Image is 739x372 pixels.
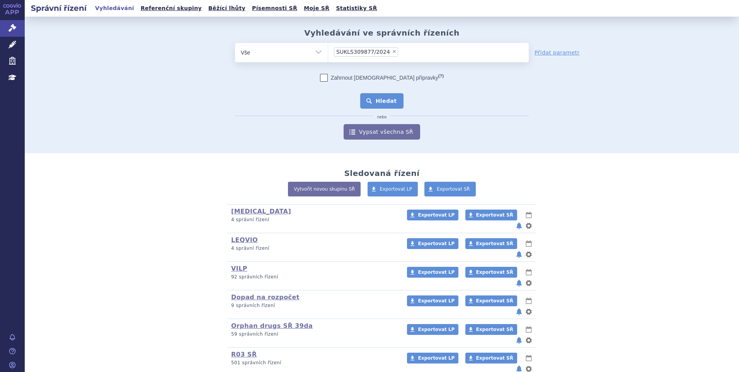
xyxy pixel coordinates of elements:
a: Exportovat SŘ [465,353,517,363]
button: lhůty [525,239,533,248]
span: Exportovat LP [418,212,455,218]
a: Exportovat SŘ [465,238,517,249]
a: Exportovat LP [407,238,458,249]
button: nastavení [525,250,533,259]
span: SUKLS309877/2024 [336,49,390,55]
button: nastavení [525,278,533,288]
abbr: (?) [438,73,444,78]
span: Exportovat SŘ [437,186,470,192]
button: nastavení [525,336,533,345]
a: Exportovat LP [368,182,418,196]
input: SUKLS309877/2024 [400,47,405,56]
a: Exportovat SŘ [465,267,517,278]
a: Exportovat SŘ [465,295,517,306]
a: Přidat parametr [535,49,580,56]
button: lhůty [525,325,533,334]
p: 92 správních řízení [231,274,397,280]
button: nastavení [525,221,533,230]
span: Exportovat SŘ [476,241,513,246]
a: [MEDICAL_DATA] [231,208,291,215]
p: 59 správních řízení [231,331,397,338]
a: Exportovat LP [407,267,458,278]
button: notifikace [515,250,523,259]
p: 4 správní řízení [231,245,397,252]
a: Exportovat LP [407,353,458,363]
button: lhůty [525,210,533,220]
a: Vytvořit novou skupinu SŘ [288,182,361,196]
p: 4 správní řízení [231,217,397,223]
h2: Správní řízení [25,3,93,14]
button: lhůty [525,296,533,305]
h2: Sledovaná řízení [344,169,419,178]
span: Exportovat LP [418,327,455,332]
span: Exportovat SŘ [476,270,513,275]
span: Exportovat SŘ [476,355,513,361]
h2: Vyhledávání ve správních řízeních [304,28,460,38]
span: Exportovat SŘ [476,298,513,304]
span: Exportovat LP [418,355,455,361]
a: Statistiky SŘ [334,3,379,14]
a: VILP [231,265,247,272]
span: Exportovat SŘ [476,212,513,218]
button: lhůty [525,353,533,363]
a: Běžící lhůty [206,3,248,14]
p: 501 správních řízení [231,360,397,366]
button: notifikace [515,336,523,345]
a: Dopad na rozpočet [231,294,300,301]
button: lhůty [525,268,533,277]
a: Exportovat LP [407,295,458,306]
a: Exportovat LP [407,210,458,220]
p: 9 správních řízení [231,302,397,309]
span: Exportovat SŘ [476,327,513,332]
button: Hledat [360,93,404,109]
a: Moje SŘ [301,3,332,14]
label: Zahrnout [DEMOGRAPHIC_DATA] přípravky [320,74,444,82]
span: × [392,49,397,54]
a: Referenční skupiny [138,3,204,14]
span: Exportovat LP [418,270,455,275]
button: notifikace [515,221,523,230]
a: Orphan drugs SŘ 39da [231,322,313,329]
a: Písemnosti SŘ [250,3,300,14]
i: nebo [373,115,391,119]
a: LEQVIO [231,236,258,244]
a: R03 SŘ [231,351,257,358]
a: Exportovat SŘ [465,210,517,220]
a: Vypsat všechna SŘ [344,124,420,140]
a: Exportovat LP [407,324,458,335]
button: notifikace [515,307,523,316]
a: Exportovat SŘ [465,324,517,335]
span: Exportovat LP [418,298,455,304]
span: Exportovat LP [380,186,412,192]
button: nastavení [525,307,533,316]
span: Exportovat LP [418,241,455,246]
a: Vyhledávání [93,3,136,14]
a: Exportovat SŘ [424,182,476,196]
button: notifikace [515,278,523,288]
